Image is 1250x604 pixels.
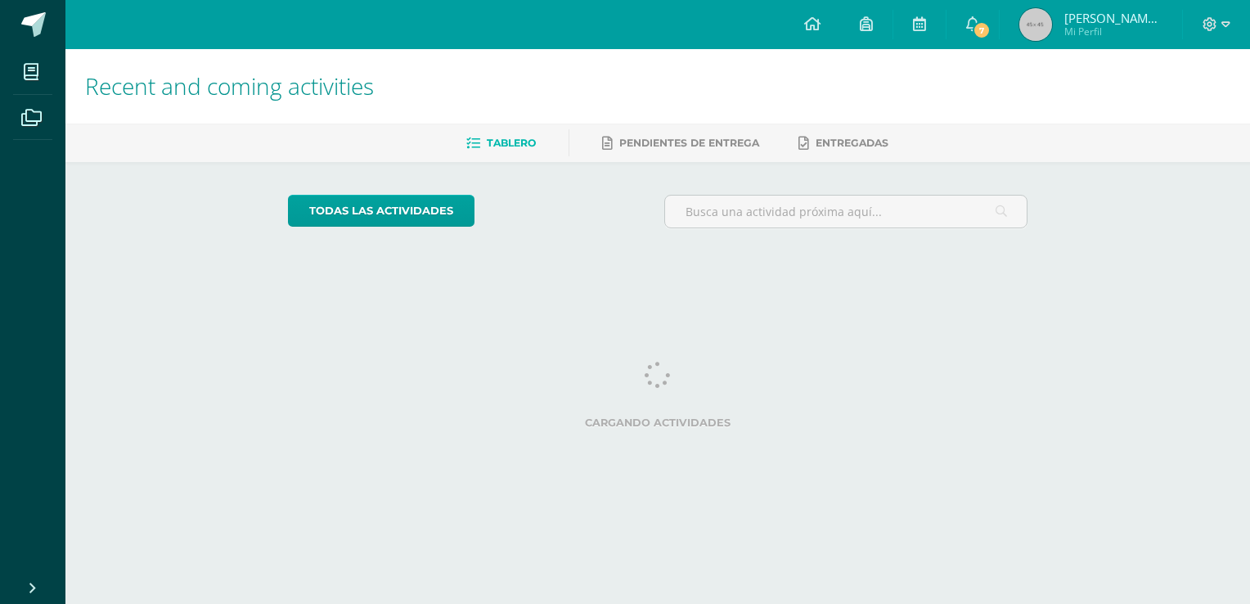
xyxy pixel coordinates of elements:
input: Busca una actividad próxima aquí... [665,196,1027,228]
img: 45x45 [1019,8,1052,41]
span: [PERSON_NAME] [PERSON_NAME] [1064,10,1162,26]
span: Tablero [487,137,536,149]
span: Mi Perfil [1064,25,1162,38]
span: 7 [973,21,991,39]
label: Cargando actividades [288,417,1028,429]
span: Pendientes de entrega [619,137,759,149]
span: Entregadas [816,137,888,149]
a: Tablero [466,130,536,156]
span: Recent and coming activities [85,70,374,101]
a: todas las Actividades [288,195,474,227]
a: Pendientes de entrega [602,130,759,156]
a: Entregadas [798,130,888,156]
